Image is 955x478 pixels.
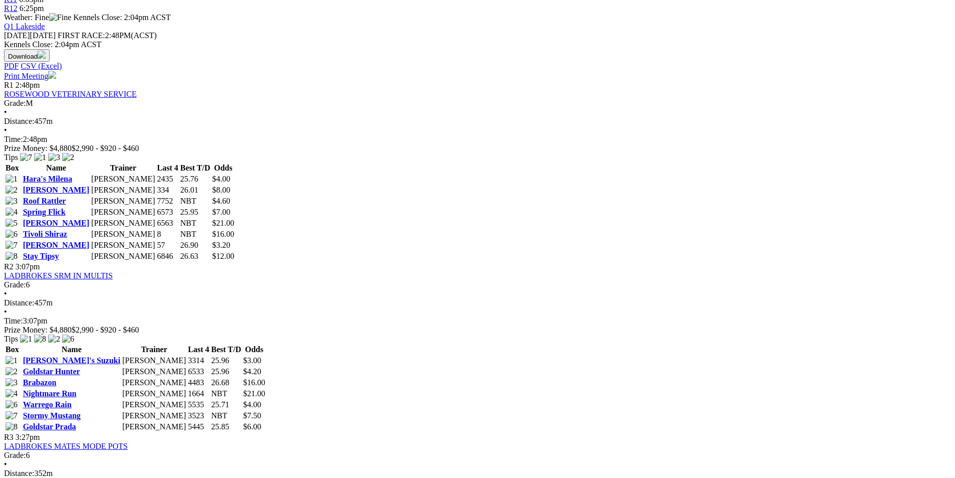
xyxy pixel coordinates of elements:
td: [PERSON_NAME] [122,400,186,410]
span: Time: [4,135,23,143]
td: [PERSON_NAME] [122,389,186,399]
span: $4.00 [243,400,261,409]
td: [PERSON_NAME] [91,251,155,261]
img: 8 [6,252,18,261]
td: 3523 [187,411,210,421]
span: $7.00 [212,208,230,216]
span: Distance: [4,117,34,125]
span: $8.00 [212,186,230,194]
td: 6533 [187,367,210,377]
th: Best T/D [211,345,242,355]
a: Stormy Mustang [23,411,81,420]
span: $2,990 - $920 - $460 [72,326,139,334]
td: 26.63 [179,251,211,261]
a: Stay Tipsy [23,252,59,260]
th: Odds [243,345,266,355]
span: • [4,460,7,468]
div: 2:48pm [4,135,951,144]
img: 6 [6,400,18,409]
span: R12 [4,4,18,13]
td: NBT [179,229,211,239]
a: Spring Flick [23,208,66,216]
span: 3:07pm [16,262,40,271]
span: R3 [4,433,14,441]
td: [PERSON_NAME] [91,207,155,217]
a: Goldstar Prada [23,422,76,431]
span: R1 [4,81,14,89]
span: $16.00 [243,378,265,387]
td: 1664 [187,389,210,399]
th: Name [23,163,90,173]
td: [PERSON_NAME] [91,240,155,250]
img: 3 [6,197,18,206]
span: $2,990 - $920 - $460 [72,144,139,152]
a: PDF [4,62,19,70]
img: 8 [6,422,18,431]
td: [PERSON_NAME] [91,174,155,184]
img: Fine [49,13,71,22]
img: 8 [34,335,46,344]
div: 6 [4,280,951,289]
img: 2 [6,367,18,376]
th: Odds [212,163,235,173]
th: Name [23,345,121,355]
td: 3314 [187,356,210,366]
span: R2 [4,262,14,271]
td: NBT [211,389,242,399]
span: $6.00 [243,422,261,431]
th: Best T/D [179,163,211,173]
span: 6:25pm [20,4,44,13]
span: Grade: [4,451,26,459]
img: 2 [48,335,60,344]
img: 7 [6,241,18,250]
td: 25.96 [211,356,242,366]
div: M [4,99,951,108]
td: 25.95 [179,207,211,217]
img: 2 [62,153,74,162]
th: Trainer [91,163,155,173]
span: Box [6,345,19,354]
th: Last 4 [156,163,178,173]
img: printer.svg [48,71,56,79]
img: 6 [6,230,18,239]
td: [PERSON_NAME] [122,378,186,388]
a: ROSEWOOD VETERINARY SERVICE [4,90,137,98]
span: Weather: Fine [4,13,73,22]
td: 5535 [187,400,210,410]
span: FIRST RACE: [58,31,105,40]
a: Q1 Lakeside [4,22,45,31]
img: download.svg [38,51,46,59]
a: Nightmare Run [23,389,77,398]
a: Tivoli Shiraz [23,230,67,238]
span: [DATE] [4,31,30,40]
div: Prize Money: $4,880 [4,326,951,335]
span: $4.20 [243,367,261,376]
span: [DATE] [4,31,56,40]
div: 6 [4,451,951,460]
td: [PERSON_NAME] [122,422,186,432]
button: Download [4,49,50,62]
span: Distance: [4,469,34,477]
th: Trainer [122,345,186,355]
a: [PERSON_NAME] [23,186,89,194]
td: [PERSON_NAME] [122,411,186,421]
span: Tips [4,335,18,343]
td: 25.96 [211,367,242,377]
td: NBT [179,196,211,206]
td: 25.71 [211,400,242,410]
img: 7 [6,411,18,420]
td: [PERSON_NAME] [91,196,155,206]
span: • [4,307,7,316]
img: 3 [6,378,18,387]
td: 6563 [156,218,178,228]
a: LADBROKES SRM IN MULTIS [4,271,113,280]
span: $16.00 [212,230,234,238]
td: 334 [156,185,178,195]
div: Download [4,62,951,71]
a: Warrego Rain [23,400,72,409]
span: $7.50 [243,411,261,420]
td: 57 [156,240,178,250]
span: $4.60 [212,197,230,205]
a: Print Meeting [4,72,56,80]
img: 1 [34,153,46,162]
